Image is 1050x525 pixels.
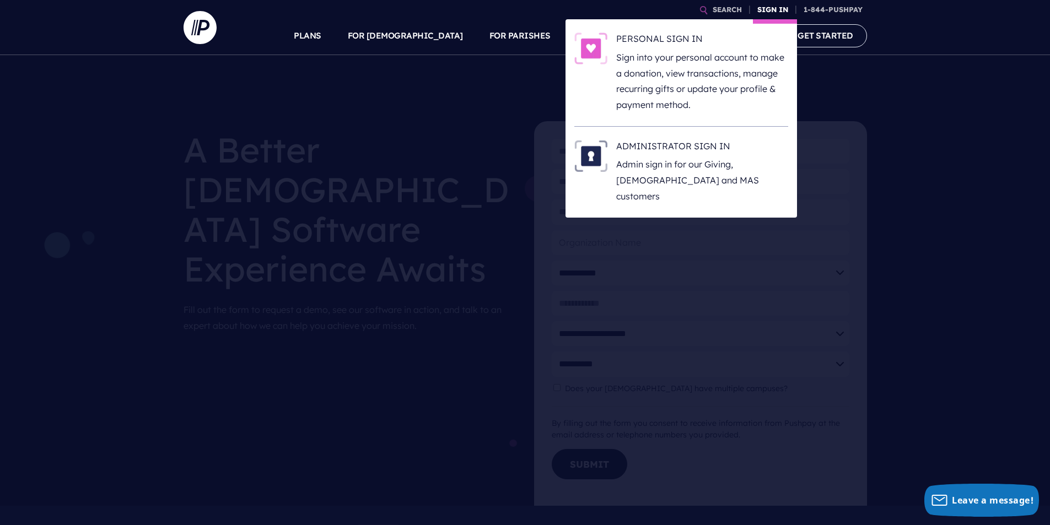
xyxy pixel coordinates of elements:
button: Leave a message! [924,484,1039,517]
p: Sign into your personal account to make a donation, view transactions, manage recurring gifts or ... [616,50,788,113]
a: PLANS [294,17,321,55]
img: ADMINISTRATOR SIGN IN - Illustration [574,140,607,172]
p: Admin sign in for our Giving, [DEMOGRAPHIC_DATA] and MAS customers [616,156,788,204]
h6: PERSONAL SIGN IN [616,33,788,49]
a: SOLUTIONS [577,17,626,55]
h6: ADMINISTRATOR SIGN IN [616,140,788,156]
img: PERSONAL SIGN IN - Illustration [574,33,607,64]
a: ADMINISTRATOR SIGN IN - Illustration ADMINISTRATOR SIGN IN Admin sign in for our Giving, [DEMOGRA... [574,140,788,204]
a: EXPLORE [652,17,691,55]
a: GET STARTED [784,24,867,47]
a: COMPANY [717,17,758,55]
a: FOR PARISHES [489,17,551,55]
a: FOR [DEMOGRAPHIC_DATA] [348,17,463,55]
span: Leave a message! [952,494,1033,506]
a: PERSONAL SIGN IN - Illustration PERSONAL SIGN IN Sign into your personal account to make a donati... [574,33,788,113]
